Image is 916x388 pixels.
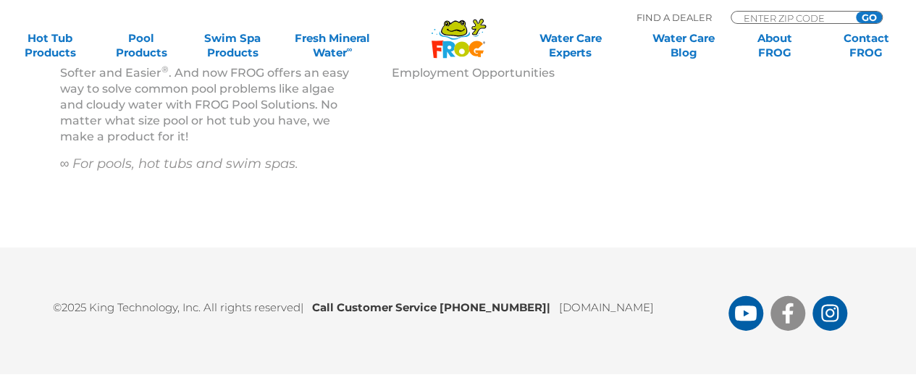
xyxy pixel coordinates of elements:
p: Find A Dealer [636,11,712,24]
a: FROG Products Facebook Page [770,296,805,331]
a: Employment Opportunities [392,66,555,80]
a: Swim SpaProducts [197,31,268,60]
a: AboutFROG [739,31,810,60]
b: Call Customer Service [PHONE_NUMBER] [312,300,559,314]
a: [DOMAIN_NAME] [559,300,654,314]
a: FROG Products You Tube Page [728,296,763,331]
a: Fresh MineralWater∞ [288,31,377,60]
span: | [301,300,303,314]
em: ∞ For pools, hot tubs and swim spas. [60,156,299,172]
a: ContactFROG [831,31,902,60]
sup: ® [161,64,169,75]
a: PoolProducts [106,31,177,60]
input: Zip Code Form [742,12,840,24]
a: Water CareExperts [513,31,628,60]
a: Hot TubProducts [14,31,85,60]
input: GO [856,12,882,23]
a: FROG Products Instagram Page [812,296,847,331]
a: Water CareBlog [648,31,719,60]
p: ©2025 King Technology, Inc. All rights reserved [53,291,728,316]
span: | [547,300,550,314]
sup: ∞ [347,44,353,54]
